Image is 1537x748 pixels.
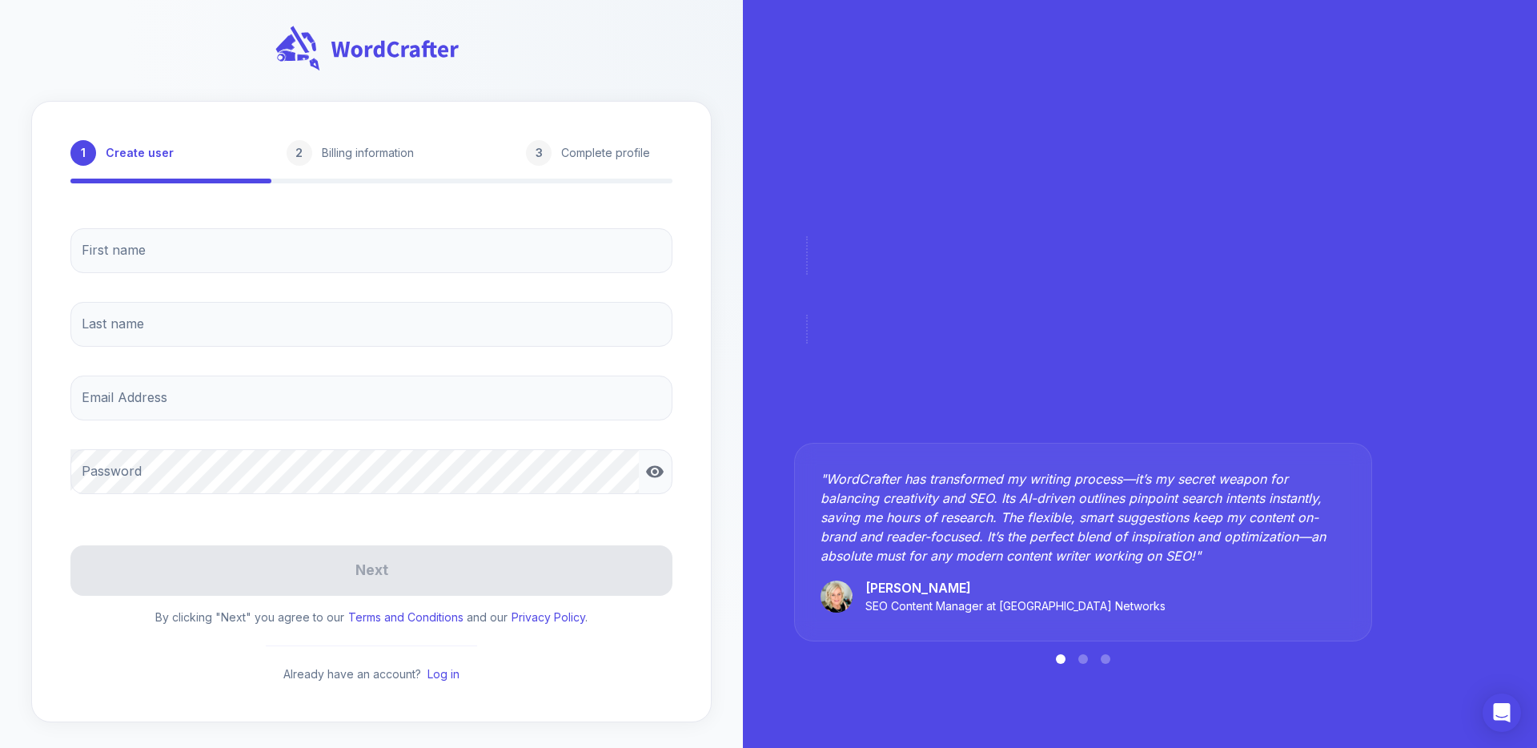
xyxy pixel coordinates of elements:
a: Log in [427,667,459,681]
p: Already have an account? [283,666,459,683]
p: Create user [106,144,174,162]
div: 3 [526,140,552,166]
div: Open Intercom Messenger [1483,694,1521,732]
img: melanie-kross.jpeg [821,581,853,613]
p: " WordCrafter has transformed my writing process—it’s my secret weapon for balancing creativity a... [821,469,1346,565]
p: SEO Content Manager at [GEOGRAPHIC_DATA] Networks [865,597,1166,615]
div: 1 [70,140,96,166]
p: Billing information [322,144,414,162]
div: 2 [287,140,312,166]
p: By clicking "Next" you agree to our and our . [155,609,588,626]
p: [PERSON_NAME] [865,578,1166,597]
p: Complete profile [561,144,650,162]
a: Terms and Conditions [348,610,464,624]
a: Privacy Policy [512,610,585,624]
